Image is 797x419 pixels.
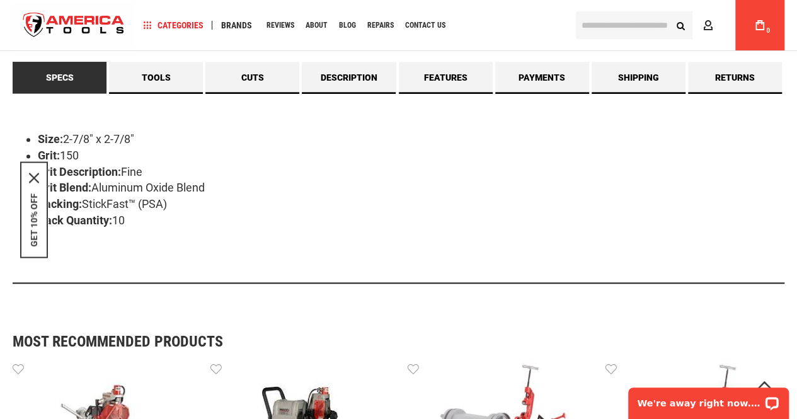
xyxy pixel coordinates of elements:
[29,193,39,246] button: GET 10% OFF
[306,21,328,29] span: About
[29,173,39,183] svg: close icon
[38,165,121,178] strong: Grit Description:
[766,27,770,34] span: 0
[399,62,493,93] a: Features
[261,17,300,34] a: Reviews
[668,13,692,37] button: Search
[495,62,589,93] a: Payments
[302,62,396,93] a: Description
[38,132,63,146] strong: Size:
[215,17,258,34] a: Brands
[29,173,39,183] button: Close
[137,17,209,34] a: Categories
[267,21,294,29] span: Reviews
[38,212,784,229] li: 10
[688,62,782,93] a: Returns
[38,149,60,162] strong: Grit:
[13,2,135,49] img: America Tools
[620,379,797,419] iframe: LiveChat chat widget
[13,62,106,93] a: Specs
[38,131,784,147] li: 2-7/8" x 2-7/8"
[38,214,112,227] strong: Pack Quantity:
[367,21,394,29] span: Repairs
[13,2,135,49] a: store logo
[38,180,784,196] li: Aluminum Oxide Blend
[339,21,356,29] span: Blog
[38,197,82,210] strong: Backing:
[38,196,784,212] li: StickFast™ (PSA)
[592,62,685,93] a: Shipping
[38,164,784,180] li: Fine
[221,21,252,30] span: Brands
[362,17,399,34] a: Repairs
[109,62,203,93] a: Tools
[333,17,362,34] a: Blog
[13,334,740,349] strong: Most Recommended Products
[205,62,299,93] a: Cuts
[399,17,451,34] a: Contact Us
[38,147,784,164] li: 150
[300,17,333,34] a: About
[143,21,204,30] span: Categories
[405,21,445,29] span: Contact Us
[38,181,91,194] strong: Grit Blend:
